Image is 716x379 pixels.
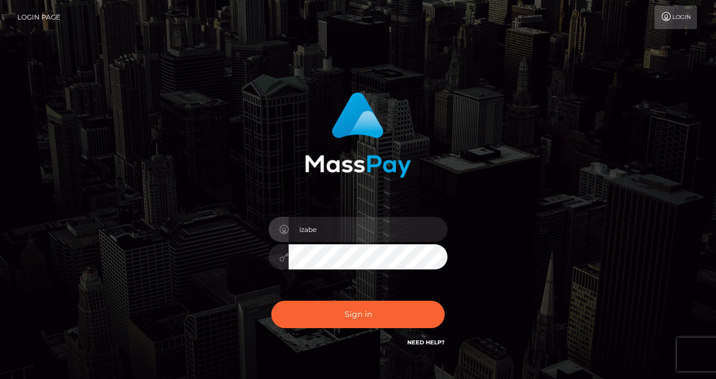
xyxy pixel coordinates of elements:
img: MassPay Login [305,92,411,178]
a: Need Help? [407,339,445,346]
input: Username... [289,217,447,242]
a: Login Page [17,6,60,29]
button: Sign in [271,301,445,328]
a: Login [654,6,697,29]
